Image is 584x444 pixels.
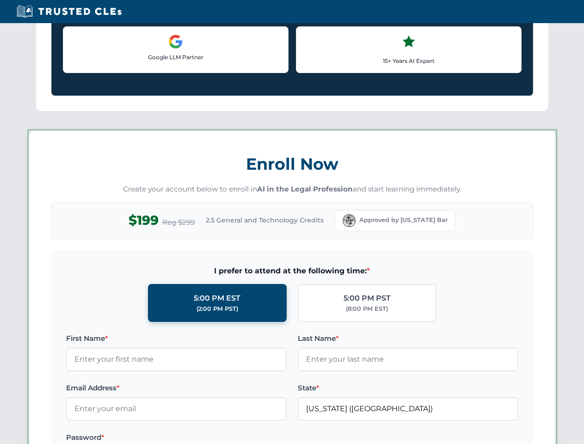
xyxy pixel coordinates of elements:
input: Enter your first name [66,348,287,371]
p: 15+ Years AI Expert [304,56,514,65]
label: First Name [66,333,287,344]
span: 2.5 General and Technology Credits [206,215,324,225]
span: Approved by [US_STATE] Bar [359,216,448,225]
div: (8:00 PM EST) [346,304,388,314]
input: Florida (FL) [298,397,518,420]
label: Last Name [298,333,518,344]
span: Reg $299 [162,217,195,228]
label: State [298,382,518,394]
img: Trusted CLEs [14,5,124,18]
input: Enter your last name [298,348,518,371]
div: 5:00 PM EST [194,292,240,304]
strong: AI in the Legal Profession [257,185,353,193]
label: Email Address [66,382,287,394]
div: 5:00 PM PST [344,292,391,304]
div: (2:00 PM PST) [197,304,238,314]
h3: Enroll Now [51,149,533,179]
img: Google [168,34,183,49]
p: Google LLM Partner [71,53,281,62]
span: I prefer to attend at the following time: [66,265,518,277]
input: Enter your email [66,397,287,420]
label: Password [66,432,287,443]
img: Florida Bar [343,214,356,227]
p: Create your account below to enroll in and start learning immediately. [51,184,533,195]
span: $199 [129,210,159,231]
